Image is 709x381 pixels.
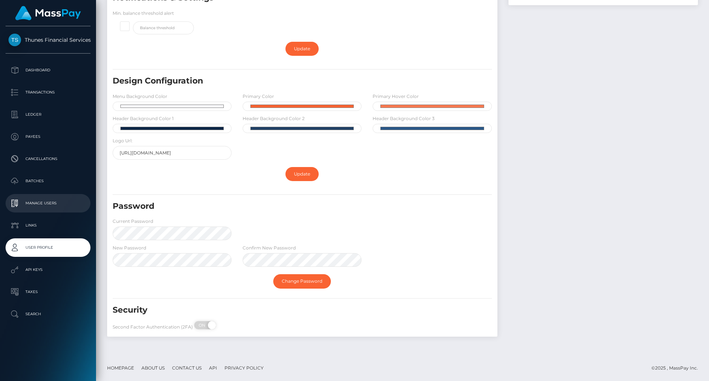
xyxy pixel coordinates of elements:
p: Manage Users [8,198,88,209]
a: Privacy Policy [222,362,267,374]
a: API [206,362,220,374]
p: Transactions [8,87,88,98]
a: Ledger [6,105,90,124]
a: Search [6,305,90,323]
p: API Keys [8,264,88,275]
label: Second Factor Authentication (2FA) [113,324,193,330]
a: Homepage [104,362,137,374]
label: New Password [113,245,146,251]
p: Payees [8,131,88,142]
label: Current Password [113,218,153,225]
p: Links [8,220,88,231]
h5: Password [113,201,431,212]
a: About Us [138,362,168,374]
label: Primary Hover Color [373,93,419,100]
span: Thunes Financial Services [6,37,90,43]
a: Update [285,42,319,56]
a: User Profile [6,238,90,257]
label: Header Background Color 2 [243,115,305,122]
h5: Design Configuration [113,75,431,87]
div: © 2025 , MassPay Inc. [651,364,703,372]
span: ON [193,321,212,329]
a: Cancellations [6,150,90,168]
a: Update [285,167,319,181]
a: Contact Us [169,362,205,374]
label: Confirm New Password [243,245,296,251]
label: Logo Url: [113,137,133,144]
p: Taxes [8,286,88,297]
label: Primary Color [243,93,274,100]
a: Dashboard [6,61,90,79]
label: Menu Background Color [113,93,167,100]
a: Manage Users [6,194,90,212]
p: Batches [8,176,88,187]
a: Batches [6,172,90,190]
h5: Security [113,305,431,316]
p: Cancellations [8,153,88,164]
a: Transactions [6,83,90,102]
a: API Keys [6,261,90,279]
a: Taxes [6,283,90,301]
a: Payees [6,127,90,146]
img: Thunes Financial Services [8,34,21,46]
label: Header Background Color 1 [113,115,174,122]
a: Links [6,216,90,235]
p: Dashboard [8,65,88,76]
p: Search [8,309,88,320]
a: Change Password [273,274,331,288]
img: MassPay Logo [15,6,81,20]
p: Ledger [8,109,88,120]
p: User Profile [8,242,88,253]
label: Header Background Color 3 [373,115,435,122]
label: Min. balance threshold alert [113,10,174,17]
